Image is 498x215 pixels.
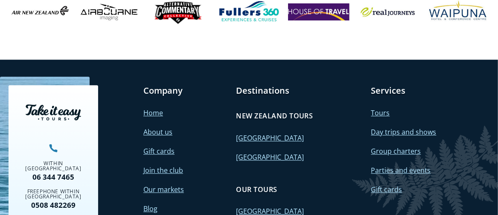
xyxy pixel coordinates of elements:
[15,161,92,171] div: Within [GEOGRAPHIC_DATA]
[371,185,402,194] a: Gift cards
[236,133,304,143] a: [GEOGRAPHIC_DATA]
[15,189,92,199] div: Freephone within [GEOGRAPHIC_DATA]
[371,85,406,96] a: Services
[143,204,157,213] a: Blog
[143,85,227,96] h3: Company
[371,146,421,156] a: Group charters
[236,185,277,194] h4: Our tours
[143,185,184,194] a: Our markets
[371,166,431,175] a: Parties and events
[143,108,163,118] a: Home
[236,111,313,120] h4: New Zealand tours
[371,127,437,137] a: Day trips and shows
[371,108,390,118] a: Tours
[236,181,277,198] a: Our tours
[15,173,92,181] a: 06 344 7465
[143,146,175,156] a: Gift cards
[236,107,313,125] a: New Zealand tours
[26,104,81,120] img: Take it easy tours
[236,152,304,162] a: [GEOGRAPHIC_DATA]
[15,201,92,209] a: 0508 482269
[143,127,172,137] a: About us
[236,85,289,96] a: Destinations
[143,166,183,175] a: Join the club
